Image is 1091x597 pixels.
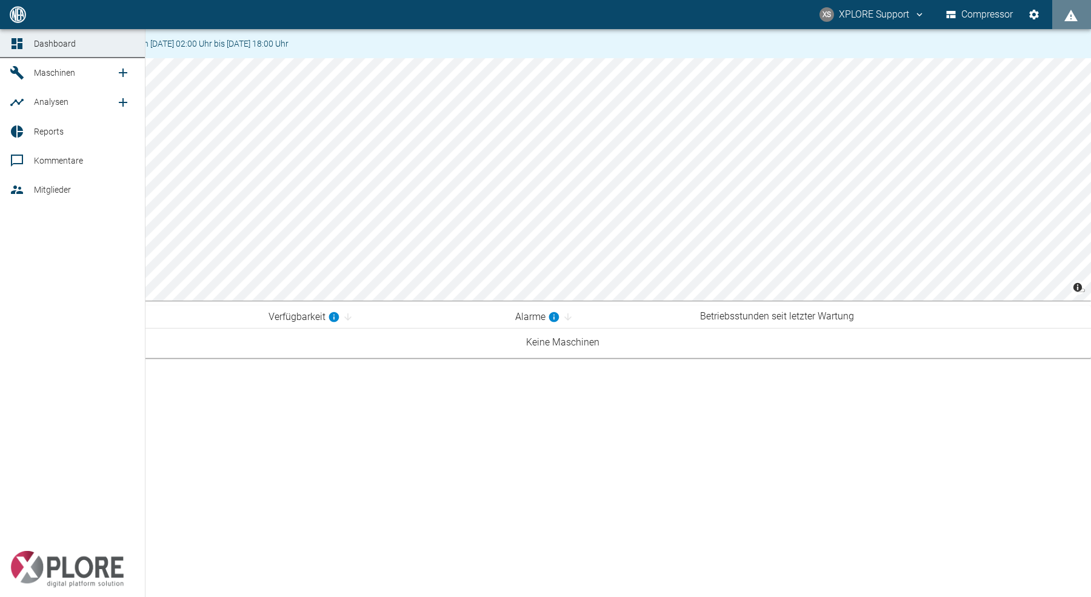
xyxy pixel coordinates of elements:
[34,127,64,136] span: Reports
[34,68,75,78] span: Maschinen
[111,61,135,85] a: new /machines
[34,39,76,48] span: Dashboard
[1023,4,1045,25] button: Einstellungen
[34,328,1091,358] td: Keine Maschinen
[8,6,27,22] img: logo
[690,305,1091,328] th: Betriebsstunden seit letzter Wartung
[34,156,83,165] span: Kommentare
[34,97,68,107] span: Analysen
[64,33,289,55] div: Wartungsarbeiten von [DATE] 02:00 Uhr bis [DATE] 18:00 Uhr
[15,535,56,546] span: powered by
[34,185,71,195] span: Mitglieder
[515,310,560,324] div: berechnet für die letzten 7 Tage
[818,4,927,25] button: compressors@neaxplore.com
[819,7,834,22] div: XS
[269,310,340,324] div: berechnet für die letzten 7 Tage
[111,90,135,115] a: new /analyses/list/0
[34,58,1091,301] canvas: Map
[10,551,124,587] img: Xplore Logo
[944,4,1016,25] button: Compressor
